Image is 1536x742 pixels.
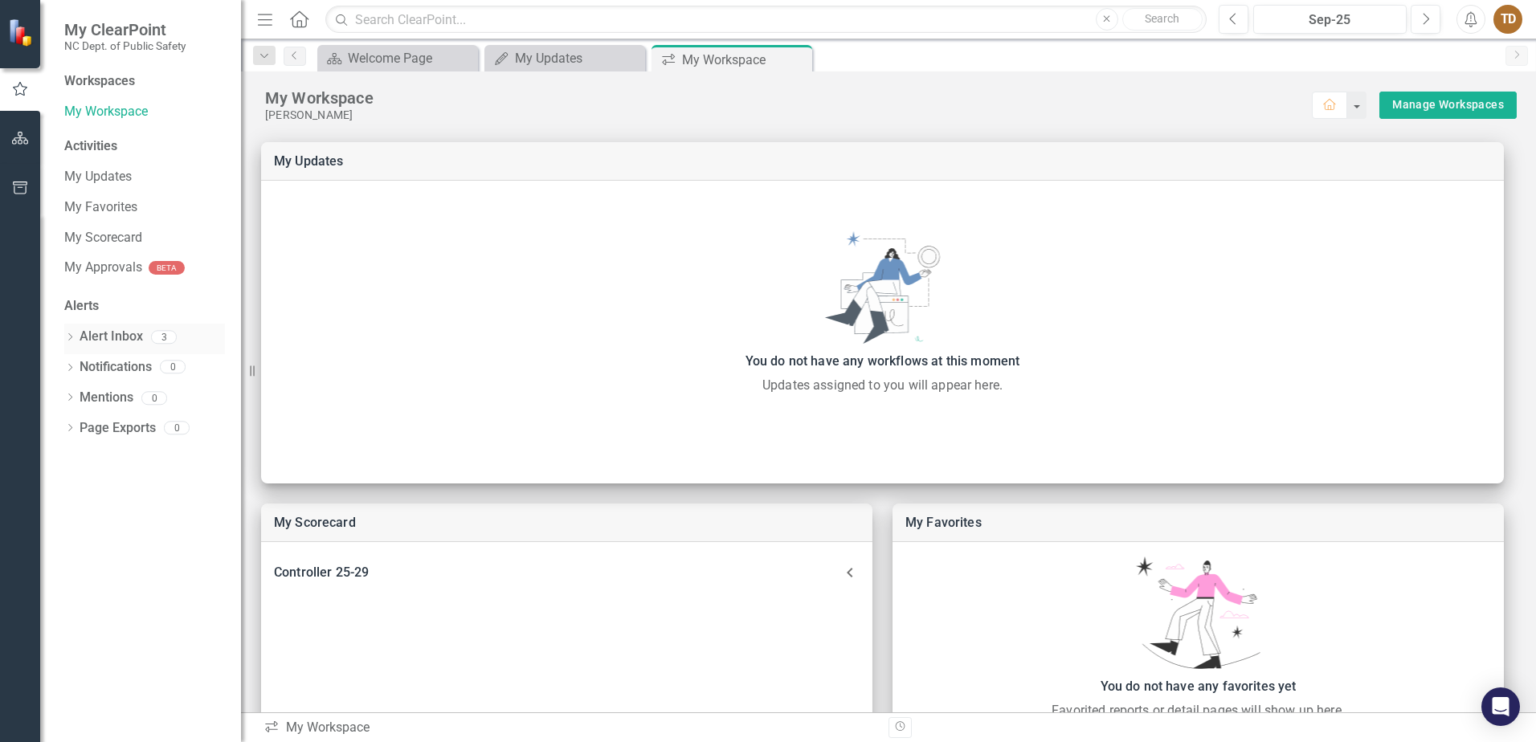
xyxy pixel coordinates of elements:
div: Workspaces [64,72,135,91]
a: Page Exports [80,419,156,438]
a: Notifications [80,358,152,377]
div: Updates assigned to you will appear here. [269,376,1496,395]
small: NC Dept. of Public Safety [64,39,186,52]
div: Favorited reports or detail pages will show up here. [901,701,1496,720]
div: 0 [164,422,190,435]
a: My Updates [64,168,225,186]
div: You do not have any favorites yet [901,675,1496,698]
a: Alert Inbox [80,328,143,346]
a: My Workspace [64,103,225,121]
div: BETA [149,261,185,275]
button: Manage Workspaces [1379,92,1517,119]
div: Controller 25-29 [274,561,840,584]
div: You do not have any workflows at this moment [269,350,1496,373]
div: Open Intercom Messenger [1481,687,1520,726]
div: My Workspace [682,50,808,70]
span: Search [1145,12,1179,25]
div: Activities [64,137,225,156]
div: Controller 25-29 [261,555,872,590]
button: Search [1122,8,1203,31]
a: Welcome Page [321,48,474,68]
a: Manage Workspaces [1392,95,1504,115]
button: Sep-25 [1253,5,1407,34]
div: Welcome Page [348,48,474,68]
div: 0 [141,391,167,405]
a: My Updates [488,48,641,68]
div: split button [1379,92,1517,119]
div: 0 [160,361,186,374]
div: My Updates [515,48,641,68]
img: ClearPoint Strategy [8,18,36,47]
button: TD [1493,5,1522,34]
span: My ClearPoint [64,20,186,39]
a: Mentions [80,389,133,407]
div: [PERSON_NAME] [265,108,1312,122]
a: My Scorecard [64,229,225,247]
a: My Updates [274,153,344,169]
a: My Scorecard [274,515,356,530]
a: My Approvals [64,259,142,277]
div: 3 [151,330,177,344]
div: My Workspace [263,719,876,737]
div: Sep-25 [1259,10,1401,30]
div: Alerts [64,297,225,316]
input: Search ClearPoint... [325,6,1207,34]
a: My Favorites [905,515,982,530]
div: My Workspace [265,88,1312,108]
a: My Favorites [64,198,225,217]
